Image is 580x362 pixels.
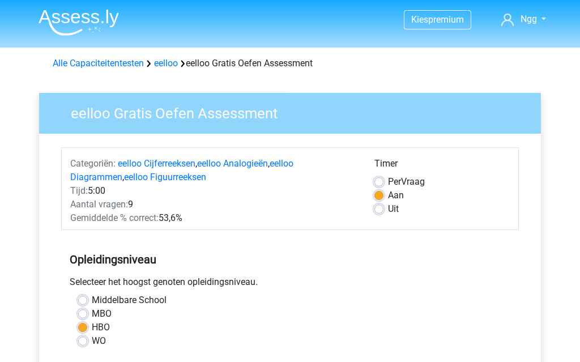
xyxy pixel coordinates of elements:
a: eelloo [154,58,178,69]
a: eelloo Cijferreeksen [118,158,195,169]
div: Selecteer het hoogst genoten opleidingsniveau. [61,275,519,293]
a: Ngg [497,12,551,26]
span: Gemiddelde % correct: [70,212,159,223]
label: HBO [92,321,110,334]
div: Timer [374,157,510,175]
span: Categoriën: [70,158,116,169]
div: 53,6% [62,211,366,225]
div: eelloo Gratis Oefen Assessment [48,57,532,70]
a: Alle Capaciteitentesten [53,58,144,69]
label: Aan [388,189,404,202]
span: Ngg [521,14,537,24]
label: WO [92,334,106,348]
div: 9 [62,198,366,211]
span: Tijd: [70,185,88,196]
a: eelloo Analogieën [197,158,268,169]
div: 5:00 [62,184,366,198]
h3: eelloo Gratis Oefen Assessment [57,100,532,122]
a: eelloo Figuurreeksen [124,172,206,182]
label: Uit [388,202,399,216]
label: Vraag [388,175,425,189]
a: Kiespremium [404,12,471,27]
h5: Opleidingsniveau [70,248,510,271]
div: , , , [62,157,366,184]
span: Kies [411,14,428,25]
span: Aantal vragen: [70,199,128,210]
span: Per [388,176,401,187]
label: Middelbare School [92,293,167,307]
label: MBO [92,307,112,321]
span: premium [428,14,464,25]
img: Assessly [39,9,119,36]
